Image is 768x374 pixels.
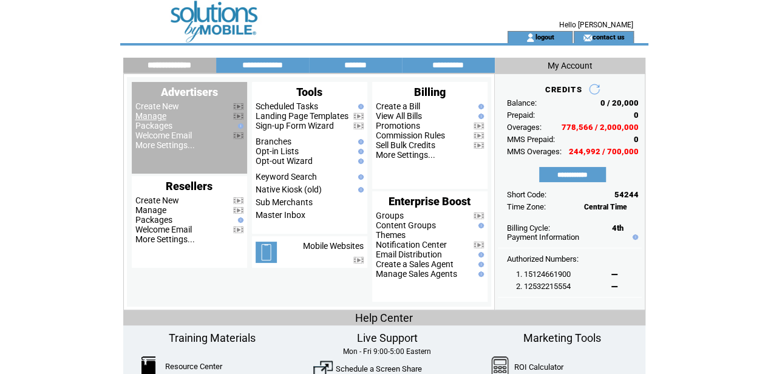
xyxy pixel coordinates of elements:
a: Mobile Websites [303,241,364,251]
a: Email Distribution [376,250,442,259]
span: Authorized Numbers: [507,254,579,263]
img: help.gif [355,139,364,144]
img: video.png [353,113,364,120]
a: contact us [592,33,624,41]
a: ROI Calculator [514,362,563,372]
span: Time Zone: [507,202,546,211]
span: Resellers [166,180,212,192]
img: help.gif [355,149,364,154]
a: Sell Bulk Credits [376,140,435,150]
span: Help Center [355,311,413,324]
img: help.gif [475,271,484,277]
span: Balance: [507,98,537,107]
img: help.gif [475,223,484,228]
img: video.png [353,123,364,129]
a: Manage [135,205,166,215]
span: Training Materials [169,331,256,344]
a: Manage [135,111,166,121]
a: Themes [376,230,406,240]
a: Welcome Email [135,131,192,140]
span: CREDITS [545,85,582,94]
img: video.png [233,113,243,120]
span: 0 [634,135,639,144]
span: Advertisers [161,86,218,98]
a: Packages [135,121,172,131]
img: video.png [233,207,243,214]
a: Native Kiosk (old) [256,185,322,194]
span: Short Code: [507,190,546,199]
img: help.gif [475,262,484,267]
span: 244,992 / 700,000 [569,147,639,156]
img: video.png [353,257,364,263]
span: My Account [548,61,593,70]
img: help.gif [475,252,484,257]
img: video.png [474,123,484,129]
img: help.gif [235,123,243,129]
a: More Settings... [135,234,195,244]
img: video.png [233,197,243,204]
img: video.png [474,132,484,139]
img: help.gif [355,174,364,180]
img: account_icon.gif [526,33,535,42]
span: Marketing Tools [523,331,601,344]
img: video.png [474,212,484,219]
span: Billing Cycle: [507,223,550,233]
span: Enterprise Boost [389,195,471,208]
span: Mon - Fri 9:00-5:00 Eastern [343,347,431,356]
span: Central Time [584,203,627,211]
a: Create New [135,195,179,205]
span: Overages: [507,123,542,132]
img: video.png [233,103,243,110]
a: logout [535,33,554,41]
img: help.gif [475,114,484,119]
a: Manage Sales Agents [376,269,457,279]
a: Create a Sales Agent [376,259,454,269]
span: MMS Overages: [507,147,562,156]
a: More Settings... [376,150,435,160]
span: Hello [PERSON_NAME] [559,21,633,29]
span: 2. 12532215554 [516,282,571,291]
span: Tools [296,86,322,98]
span: 0 / 20,000 [600,98,639,107]
img: video.png [474,142,484,149]
img: mobile-websites.png [256,242,277,263]
img: contact_us_icon.gif [583,33,592,42]
a: Sign-up Form Wizard [256,121,334,131]
a: Keyword Search [256,172,317,182]
span: Prepaid: [507,110,535,120]
img: help.gif [235,217,243,223]
a: Sub Merchants [256,197,313,207]
a: Notification Center [376,240,447,250]
span: 778,566 / 2,000,000 [562,123,639,132]
span: 1. 15124661900 [516,270,571,279]
img: video.png [474,242,484,248]
a: More Settings... [135,140,195,150]
a: Packages [135,215,172,225]
span: Billing [414,86,446,98]
img: help.gif [355,158,364,164]
a: Create a Bill [376,101,420,111]
span: 4th [612,223,624,233]
a: Resource Center [165,362,222,371]
a: Branches [256,137,291,146]
img: help.gif [630,234,638,240]
a: Master Inbox [256,210,305,220]
a: Scheduled Tasks [256,101,318,111]
a: Promotions [376,121,420,131]
img: help.gif [355,187,364,192]
a: View All Bills [376,111,422,121]
img: video.png [233,132,243,139]
span: Live Support [356,331,417,344]
img: help.gif [355,104,364,109]
img: help.gif [475,104,484,109]
a: Opt-out Wizard [256,156,313,166]
a: Payment Information [507,233,579,242]
span: 0 [634,110,639,120]
a: Opt-in Lists [256,146,299,156]
span: MMS Prepaid: [507,135,555,144]
a: Schedule a Screen Share [336,364,422,373]
a: Landing Page Templates [256,111,348,121]
span: 54244 [614,190,639,199]
a: Groups [376,211,404,220]
a: Welcome Email [135,225,192,234]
